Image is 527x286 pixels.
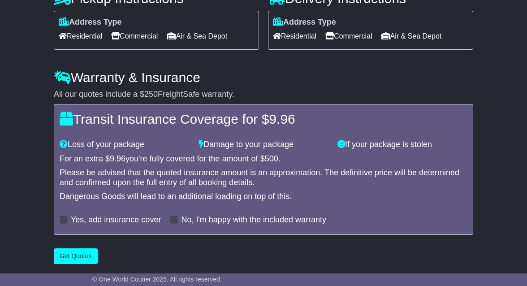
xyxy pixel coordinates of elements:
[54,70,473,85] h4: Warranty & Insurance
[269,112,295,126] span: 9.96
[167,29,227,43] span: Air & Sea Depot
[59,29,102,43] span: Residential
[325,29,372,43] span: Commercial
[273,17,336,27] label: Address Type
[265,154,278,163] span: 500
[333,140,472,150] div: If your package is stolen
[92,276,222,283] span: © One World Courier 2025. All rights reserved.
[60,168,467,187] div: Please be advised that the quoted insurance amount is an approximation. The definitive price will...
[55,140,194,150] div: Loss of your package
[60,112,467,126] h4: Transit Insurance Coverage for $
[60,192,467,202] div: Dangerous Goods will lead to an additional loading on top of this.
[59,17,122,27] label: Address Type
[273,29,316,43] span: Residential
[111,29,158,43] span: Commercial
[110,154,125,163] span: 9.96
[71,215,161,225] label: Yes, add insurance cover
[181,215,326,225] label: No, I'm happy with the included warranty
[54,90,473,100] div: All our quotes include a $ FreightSafe warranty.
[144,90,158,99] span: 250
[381,29,442,43] span: Air & Sea Depot
[54,248,98,264] button: Get Quotes
[60,154,467,164] div: For an extra $ you're fully covered for the amount of $ .
[194,140,333,150] div: Damage to your package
